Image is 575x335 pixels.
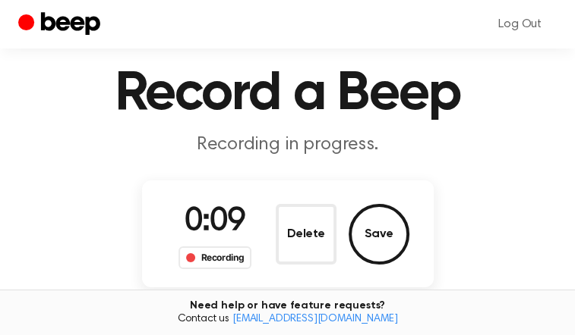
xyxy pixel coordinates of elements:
[349,204,409,265] button: Save Audio Record
[18,133,557,156] p: Recording in progress.
[185,206,245,238] span: 0:09
[276,204,336,265] button: Delete Audio Record
[9,313,566,327] span: Contact us
[232,314,398,324] a: [EMAIL_ADDRESS][DOMAIN_NAME]
[483,6,557,42] a: Log Out
[18,10,104,39] a: Beep
[179,246,252,269] div: Recording
[18,67,557,121] h1: Record a Beep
